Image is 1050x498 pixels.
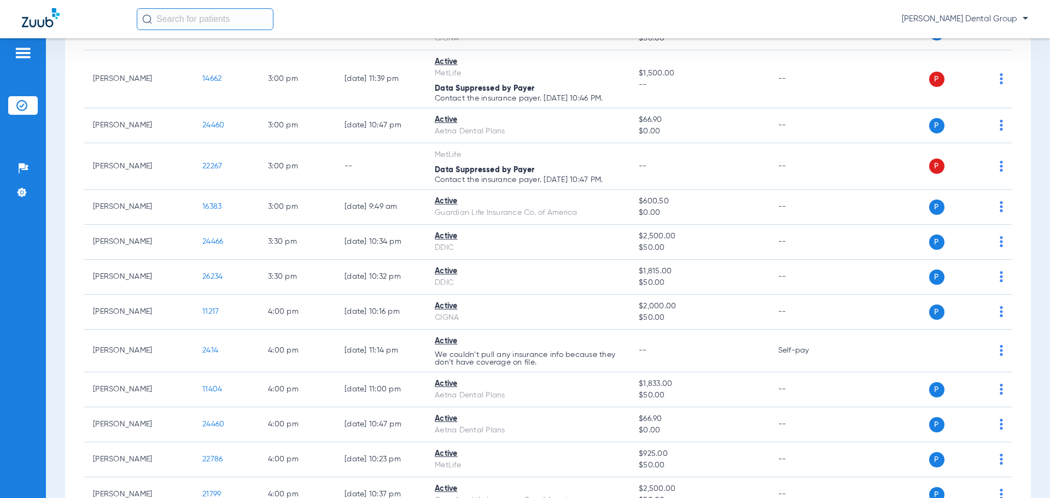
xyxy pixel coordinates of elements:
[769,295,843,330] td: --
[929,304,944,320] span: P
[259,108,336,143] td: 3:00 PM
[435,448,621,460] div: Active
[435,176,621,184] p: Contact the insurance payer. [DATE] 10:47 PM.
[769,143,843,190] td: --
[639,231,760,242] span: $2,500.00
[769,190,843,225] td: --
[1000,120,1003,131] img: group-dot-blue.svg
[1000,73,1003,84] img: group-dot-blue.svg
[639,301,760,312] span: $2,000.00
[639,162,647,170] span: --
[336,260,426,295] td: [DATE] 10:32 PM
[435,301,621,312] div: Active
[435,114,621,126] div: Active
[259,330,336,372] td: 4:00 PM
[84,108,194,143] td: [PERSON_NAME]
[259,225,336,260] td: 3:30 PM
[639,242,760,254] span: $50.00
[639,312,760,324] span: $50.00
[769,407,843,442] td: --
[84,260,194,295] td: [PERSON_NAME]
[202,347,218,354] span: 2414
[336,190,426,225] td: [DATE] 9:49 AM
[1000,306,1003,317] img: group-dot-blue.svg
[202,121,224,129] span: 24460
[639,33,760,44] span: $50.00
[435,68,621,79] div: MetLife
[435,378,621,390] div: Active
[435,95,621,102] p: Contact the insurance payer. [DATE] 10:46 PM.
[769,108,843,143] td: --
[259,50,336,108] td: 3:00 PM
[336,143,426,190] td: --
[137,8,273,30] input: Search for patients
[435,277,621,289] div: DDIC
[769,330,843,372] td: Self-pay
[769,225,843,260] td: --
[435,266,621,277] div: Active
[202,385,222,393] span: 11404
[639,114,760,126] span: $66.90
[202,203,221,210] span: 16383
[84,442,194,477] td: [PERSON_NAME]
[639,390,760,401] span: $50.00
[995,446,1050,498] iframe: Chat Widget
[639,266,760,277] span: $1,815.00
[435,149,621,161] div: MetLife
[639,207,760,219] span: $0.00
[639,79,760,91] span: --
[435,166,534,174] span: Data Suppressed by Payer
[435,33,621,44] div: CIGNA
[336,442,426,477] td: [DATE] 10:23 PM
[84,50,194,108] td: [PERSON_NAME]
[435,425,621,436] div: Aetna Dental Plans
[435,126,621,137] div: Aetna Dental Plans
[84,225,194,260] td: [PERSON_NAME]
[435,56,621,68] div: Active
[639,448,760,460] span: $925.00
[639,347,647,354] span: --
[202,75,221,83] span: 14662
[1000,271,1003,282] img: group-dot-blue.svg
[84,295,194,330] td: [PERSON_NAME]
[639,460,760,471] span: $50.00
[84,372,194,407] td: [PERSON_NAME]
[202,238,223,245] span: 24466
[84,143,194,190] td: [PERSON_NAME]
[336,407,426,442] td: [DATE] 10:47 PM
[202,162,222,170] span: 22267
[202,490,221,498] span: 21799
[259,442,336,477] td: 4:00 PM
[929,159,944,174] span: P
[1000,201,1003,212] img: group-dot-blue.svg
[639,425,760,436] span: $0.00
[929,269,944,285] span: P
[929,72,944,87] span: P
[259,372,336,407] td: 4:00 PM
[202,455,223,463] span: 22786
[435,85,534,92] span: Data Suppressed by Payer
[435,483,621,495] div: Active
[1000,419,1003,430] img: group-dot-blue.svg
[84,190,194,225] td: [PERSON_NAME]
[929,118,944,133] span: P
[639,483,760,495] span: $2,500.00
[336,330,426,372] td: [DATE] 11:14 PM
[22,8,60,27] img: Zuub Logo
[902,14,1028,25] span: [PERSON_NAME] Dental Group
[14,46,32,60] img: hamburger-icon
[336,108,426,143] td: [DATE] 10:47 PM
[639,378,760,390] span: $1,833.00
[259,143,336,190] td: 3:00 PM
[435,312,621,324] div: CIGNA
[929,382,944,397] span: P
[929,200,944,215] span: P
[435,390,621,401] div: Aetna Dental Plans
[769,442,843,477] td: --
[929,235,944,250] span: P
[259,407,336,442] td: 4:00 PM
[929,452,944,467] span: P
[259,260,336,295] td: 3:30 PM
[142,14,152,24] img: Search Icon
